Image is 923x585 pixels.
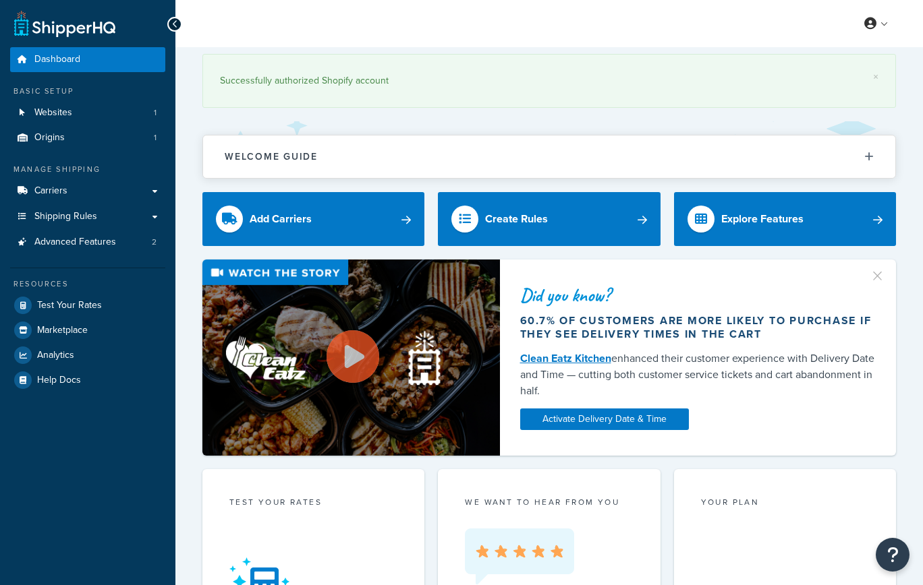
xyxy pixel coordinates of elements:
[203,135,895,178] button: Welcome Guide
[10,100,165,125] a: Websites1
[873,71,878,82] a: ×
[10,204,165,229] a: Shipping Rules
[674,192,896,246] a: Explore Features
[10,230,165,255] li: Advanced Features
[10,164,165,175] div: Manage Shipping
[520,350,876,399] div: enhanced their customer experience with Delivery Date and Time — cutting both customer service ti...
[154,107,157,119] span: 1
[34,132,65,144] span: Origins
[37,300,102,311] span: Test Your Rates
[34,54,80,65] span: Dashboard
[10,293,165,317] a: Test Your Rates
[250,210,312,228] div: Add Carriers
[37,375,81,386] span: Help Docs
[37,350,74,361] span: Analytics
[10,100,165,125] li: Websites
[34,185,67,197] span: Carriers
[220,71,878,90] div: Successfully authorized Shopify account
[37,325,88,336] span: Marketplace
[225,152,318,162] h2: Welcome Guide
[520,286,876,305] div: Did you know?
[876,538,910,572] button: Open Resource Center
[34,211,97,222] span: Shipping Rules
[10,368,165,392] a: Help Docs
[202,259,500,455] img: Video thumbnail
[520,314,876,341] div: 60.7% of customers are more likely to purchase if they see delivery times in the cart
[154,132,157,144] span: 1
[701,496,869,512] div: Your Plan
[10,125,165,150] li: Origins
[10,318,165,342] a: Marketplace
[34,107,72,119] span: Websites
[10,125,165,150] a: Origins1
[485,210,548,228] div: Create Rules
[10,343,165,367] a: Analytics
[152,237,157,248] span: 2
[520,350,611,366] a: Clean Eatz Kitchen
[10,86,165,97] div: Basic Setup
[465,496,633,508] p: we want to hear from you
[229,496,397,512] div: Test your rates
[721,210,804,228] div: Explore Features
[438,192,660,246] a: Create Rules
[10,47,165,72] a: Dashboard
[10,278,165,290] div: Resources
[10,230,165,255] a: Advanced Features2
[10,179,165,204] a: Carriers
[34,237,116,248] span: Advanced Features
[202,192,424,246] a: Add Carriers
[520,408,689,430] a: Activate Delivery Date & Time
